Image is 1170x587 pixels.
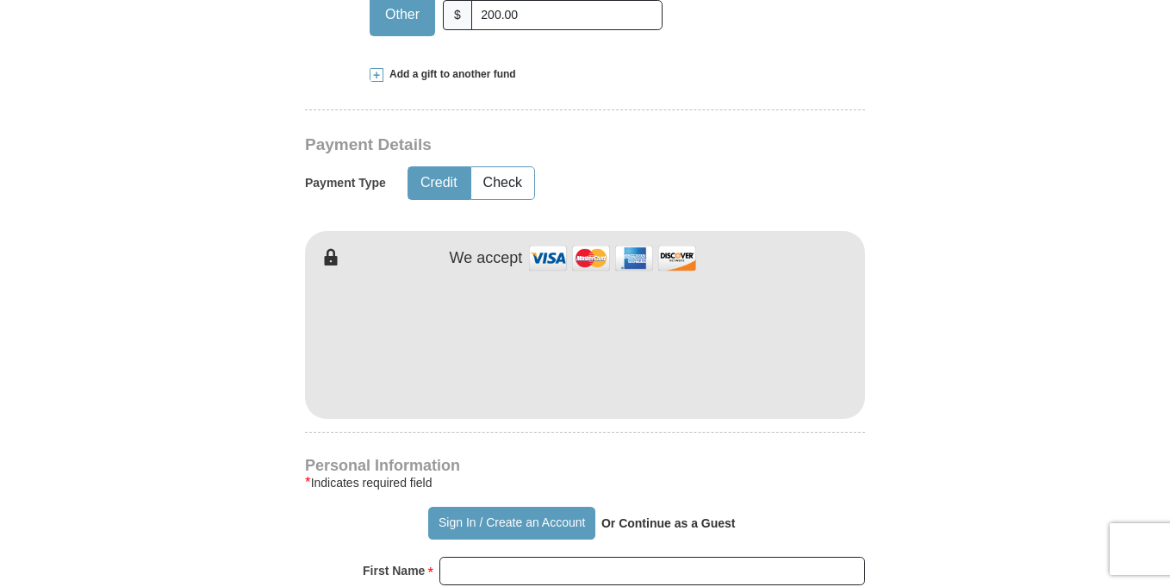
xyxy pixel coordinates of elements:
[363,559,425,583] strong: First Name
[408,167,470,199] button: Credit
[601,516,736,530] strong: Or Continue as a Guest
[471,167,534,199] button: Check
[305,459,865,472] h4: Personal Information
[526,240,699,277] img: credit cards accepted
[450,249,523,268] h4: We accept
[383,67,516,82] span: Add a gift to another fund
[305,176,386,190] h5: Payment Type
[428,507,594,540] button: Sign In / Create an Account
[305,472,865,493] div: Indicates required field
[305,135,744,155] h3: Payment Details
[377,2,428,28] span: Other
